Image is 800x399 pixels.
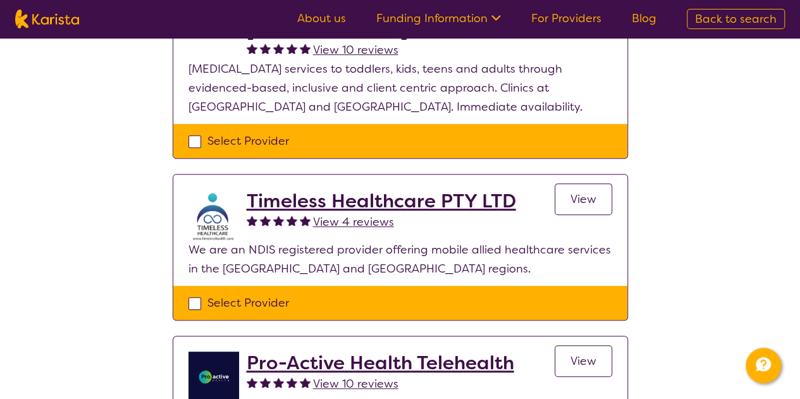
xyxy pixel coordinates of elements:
[188,240,612,278] p: We are an NDIS registered provider offering mobile allied healthcare services in the [GEOGRAPHIC_...
[188,190,239,240] img: crpuwnkay6cgqnsg7el4.jpg
[746,348,781,383] button: Channel Menu
[376,11,501,26] a: Funding Information
[695,11,777,27] span: Back to search
[313,214,394,230] span: View 4 reviews
[247,377,257,388] img: fullstar
[297,11,346,26] a: About us
[260,215,271,226] img: fullstar
[313,374,398,393] a: View 10 reviews
[286,377,297,388] img: fullstar
[570,353,596,369] span: View
[188,59,612,116] p: [MEDICAL_DATA] services to toddlers, kids, teens and adults through evidenced-based, inclusive an...
[286,43,297,54] img: fullstar
[313,42,398,58] span: View 10 reviews
[247,190,516,212] a: Timeless Healthcare PTY LTD
[260,377,271,388] img: fullstar
[632,11,656,26] a: Blog
[260,43,271,54] img: fullstar
[247,43,257,54] img: fullstar
[286,215,297,226] img: fullstar
[273,377,284,388] img: fullstar
[313,376,398,391] span: View 10 reviews
[531,11,601,26] a: For Providers
[273,215,284,226] img: fullstar
[247,352,514,374] a: Pro-Active Health Telehealth
[313,212,394,231] a: View 4 reviews
[570,192,596,207] span: View
[15,9,79,28] img: Karista logo
[273,43,284,54] img: fullstar
[300,377,311,388] img: fullstar
[555,183,612,215] a: View
[247,215,257,226] img: fullstar
[555,345,612,377] a: View
[300,215,311,226] img: fullstar
[313,40,398,59] a: View 10 reviews
[300,43,311,54] img: fullstar
[687,9,785,29] a: Back to search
